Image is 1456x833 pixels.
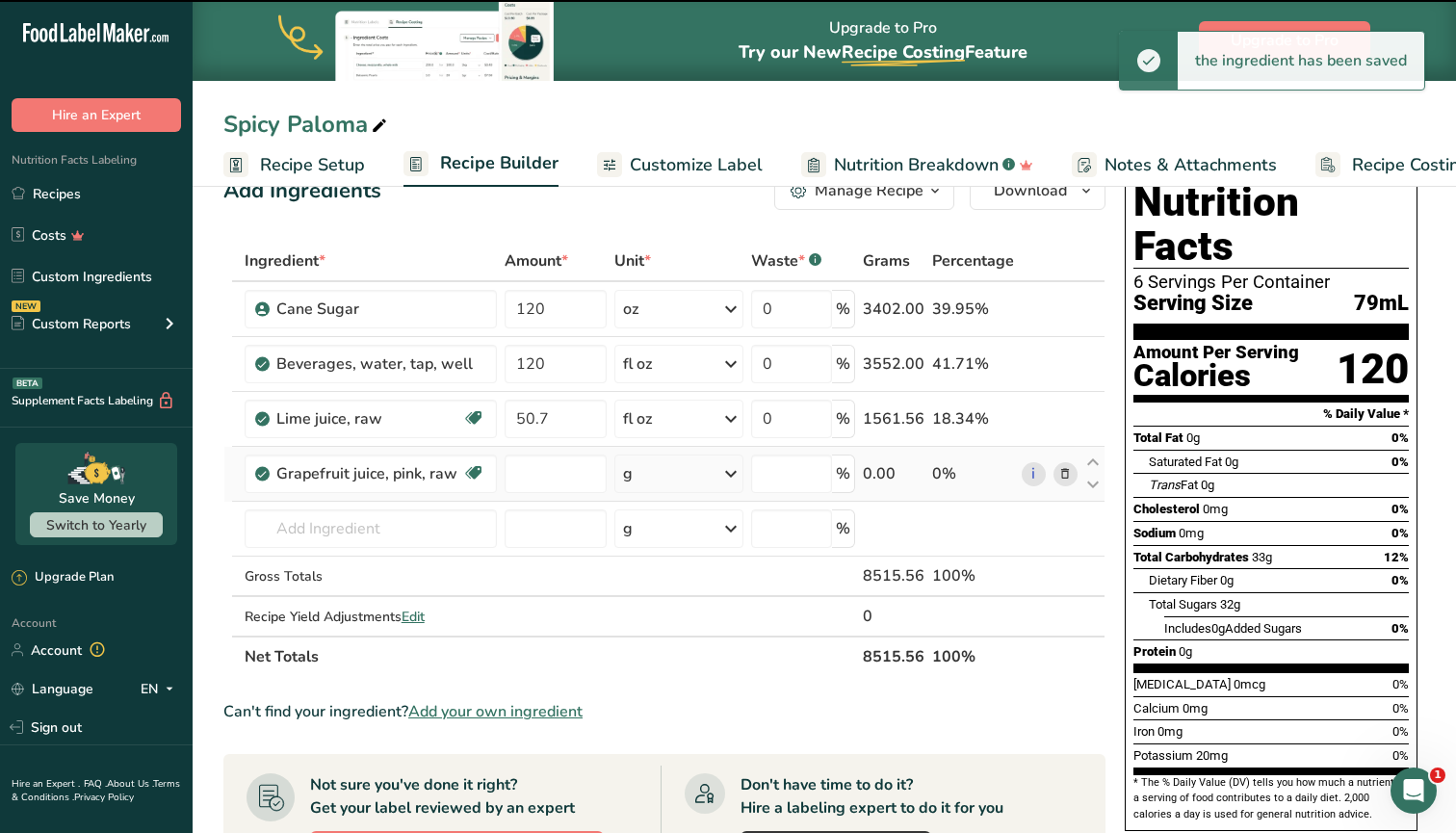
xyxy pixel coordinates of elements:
[1201,478,1214,492] span: 0g
[1211,621,1225,636] span: 0g
[1231,29,1339,52] span: Upgrade to Pro
[1133,180,1409,269] h1: Nutrition Facts
[1199,21,1370,60] button: Upgrade to Pro
[1149,597,1217,612] span: Total Sugars
[932,407,1014,430] div: 18.34%
[863,352,924,376] div: 3552.00
[994,179,1067,202] span: Download
[932,352,1014,376] div: 41.71%
[276,462,463,485] div: Grapefruit juice, pink, raw
[1178,32,1424,90] div: the ingredient has been saved
[260,152,365,178] span: Recipe Setup
[1133,550,1249,564] span: Total Carbohydrates
[1384,550,1409,564] span: 12%
[1133,502,1200,516] span: Cholesterol
[1225,455,1238,469] span: 0g
[1354,292,1409,316] span: 79mL
[12,568,114,587] div: Upgrade Plan
[1149,478,1181,492] i: Trans
[863,298,924,321] div: 3402.00
[12,98,181,132] button: Hire an Expert
[1149,478,1198,492] span: Fat
[1072,143,1277,187] a: Notes & Attachments
[276,352,486,376] div: Beverages, water, tap, well
[12,300,40,312] div: NEW
[932,298,1014,321] div: 39.95%
[1022,462,1046,486] a: i
[276,298,486,321] div: Cane Sugar
[223,175,381,207] div: Add Ingredients
[276,407,463,430] div: Lime juice, raw
[1149,573,1217,587] span: Dietary Fiber
[1220,597,1240,612] span: 32g
[842,40,965,64] span: Recipe Costing
[1133,292,1253,316] span: Serving Size
[815,179,923,202] div: Manage Recipe
[1391,502,1409,516] span: 0%
[801,143,1033,187] a: Nutrition Breakdown
[1391,768,1437,814] iframe: Intercom live chat
[1133,644,1176,659] span: Protein
[623,352,652,376] div: fl oz
[932,564,1014,587] div: 100%
[623,298,638,321] div: oz
[440,150,559,176] span: Recipe Builder
[1392,724,1409,739] span: 0%
[623,407,652,430] div: fl oz
[1186,430,1200,445] span: 0g
[74,791,134,804] a: Privacy Policy
[859,636,928,676] th: 8515.56
[1391,430,1409,445] span: 0%
[863,249,910,273] span: Grams
[1179,644,1192,659] span: 0g
[1392,701,1409,716] span: 0%
[1157,724,1183,739] span: 0mg
[1133,775,1409,822] section: * The % Daily Value (DV) tells you how much a nutrient in a serving of food contributes to a dail...
[774,171,954,210] button: Manage Recipe
[863,605,924,628] div: 0
[1133,273,1409,292] div: 6 Servings Per Container
[245,249,325,273] span: Ingredient
[1252,550,1272,564] span: 33g
[1133,748,1193,763] span: Potassium
[863,407,924,430] div: 1561.56
[834,152,999,178] span: Nutrition Breakdown
[928,636,1018,676] th: 100%
[107,777,153,791] a: About Us .
[630,152,763,178] span: Customize Label
[1149,455,1222,469] span: Saturated Fat
[623,462,633,485] div: g
[12,314,131,334] div: Custom Reports
[751,249,821,273] div: Waste
[1391,621,1409,636] span: 0%
[932,249,1014,273] span: Percentage
[141,677,181,700] div: EN
[245,566,498,586] div: Gross Totals
[402,608,425,626] span: Edit
[1196,748,1228,763] span: 20mg
[1179,526,1204,540] span: 0mg
[1133,403,1409,426] section: % Daily Value *
[1133,526,1176,540] span: Sodium
[932,462,1014,485] div: 0%
[84,777,107,791] a: FAQ .
[1391,455,1409,469] span: 0%
[46,516,146,534] span: Switch to Yearly
[1392,677,1409,691] span: 0%
[1133,344,1299,362] div: Amount Per Serving
[241,636,859,676] th: Net Totals
[863,564,924,587] div: 8515.56
[970,171,1105,210] button: Download
[408,700,583,723] span: Add your own ingredient
[403,142,559,188] a: Recipe Builder
[12,777,80,791] a: Hire an Expert .
[13,377,42,389] div: BETA
[223,143,365,187] a: Recipe Setup
[1105,152,1277,178] span: Notes & Attachments
[310,773,575,820] div: Not sure you've done it right? Get your label reviewed by an expert
[12,777,180,804] a: Terms & Conditions .
[30,512,163,537] button: Switch to Yearly
[223,107,391,142] div: Spicy Paloma
[1164,621,1302,636] span: Includes Added Sugars
[739,1,1027,81] div: Upgrade to Pro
